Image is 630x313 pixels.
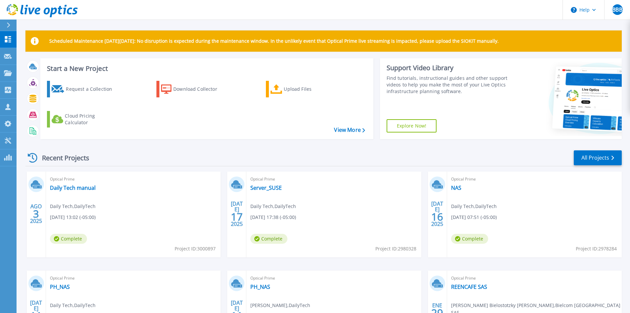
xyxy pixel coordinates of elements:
span: [DATE] 07:51 (-05:00) [451,214,497,221]
span: 3 [33,211,39,217]
a: NAS [451,184,461,191]
a: PH_NAS [50,284,70,290]
a: Upload Files [266,81,340,97]
a: All Projects [574,150,622,165]
span: Complete [50,234,87,244]
span: Optical Prime [250,275,417,282]
a: PH_NAS [250,284,270,290]
span: [DATE] 17:38 (-05:00) [250,214,296,221]
div: Cloud Pricing Calculator [65,113,118,126]
span: Daily Tech , DailyTech [250,203,296,210]
span: [DATE] 13:02 (-05:00) [50,214,96,221]
span: Project ID: 2980328 [375,245,416,252]
a: View More [334,127,365,133]
span: Project ID: 3000897 [175,245,216,252]
div: [DATE] 2025 [231,202,243,226]
span: [PERSON_NAME] , DailyTech [250,302,310,309]
a: Server_SUSE [250,184,282,191]
a: Request a Collection [47,81,121,97]
div: Upload Files [284,82,337,96]
span: BBB [612,7,622,12]
span: Complete [451,234,488,244]
a: Daily Tech manual [50,184,96,191]
a: Download Collector [156,81,230,97]
span: Daily Tech , DailyTech [50,203,96,210]
div: Download Collector [173,82,226,96]
span: Project ID: 2978284 [576,245,617,252]
div: AGO 2025 [30,202,42,226]
div: [DATE] 2025 [431,202,443,226]
span: Optical Prime [50,275,217,282]
p: Scheduled Maintenance [DATE][DATE]: No disruption is expected during the maintenance window. In t... [49,38,499,44]
a: REENCAFE SAS [451,284,487,290]
span: Optical Prime [250,176,417,183]
div: Support Video Library [387,64,510,72]
span: Complete [250,234,287,244]
h3: Start a New Project [47,65,365,72]
span: Optical Prime [50,176,217,183]
span: 16 [431,214,443,220]
div: Recent Projects [25,150,98,166]
span: Daily Tech , DailyTech [451,203,497,210]
span: 17 [231,214,243,220]
span: Optical Prime [451,275,618,282]
a: Explore Now! [387,119,437,132]
div: Request a Collection [66,82,119,96]
span: Daily Tech , DailyTech [50,302,96,309]
a: Cloud Pricing Calculator [47,111,121,128]
span: Optical Prime [451,176,618,183]
div: Find tutorials, instructional guides and other support videos to help you make the most of your L... [387,75,510,95]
